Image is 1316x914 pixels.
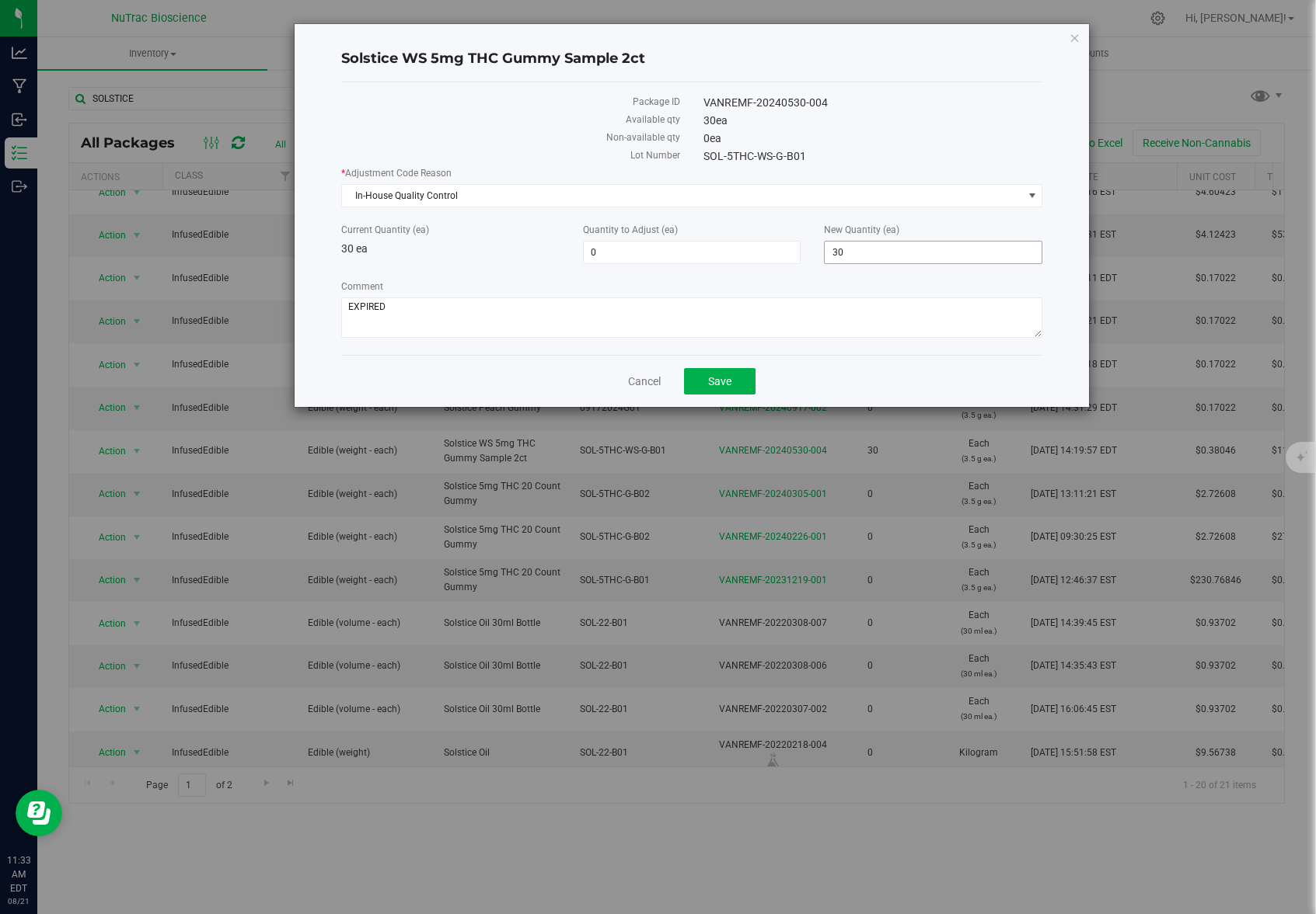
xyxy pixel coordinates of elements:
[342,185,1023,207] span: In-House Quality Control
[684,368,756,394] button: Save
[341,148,680,162] label: Lot Number
[341,95,680,109] label: Package ID
[692,95,1054,111] div: VANREMF-20240530-004
[584,242,801,263] input: 0
[583,223,801,237] label: Quantity to Adjust (ea)
[341,49,1043,69] h4: Solstice WS 5mg THC Gummy Sample 2ct
[628,374,661,389] a: Cancel
[703,114,728,127] span: 30
[716,114,728,127] span: ea
[710,132,721,144] span: ea
[708,375,731,387] span: Save
[703,132,721,144] span: 0
[825,242,1042,263] input: 30
[341,223,560,237] label: Current Quantity (ea)
[341,130,680,144] label: Non-available qty
[341,280,1043,294] label: Comment
[341,166,1043,180] label: Adjustment Code Reason
[1022,185,1042,207] span: select
[341,113,680,127] label: Available qty
[692,148,1054,165] div: SOL-5THC-WS-G-B01
[824,223,1042,237] label: New Quantity (ea)
[16,790,62,836] iframe: Resource center
[341,242,368,255] span: 30 ea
